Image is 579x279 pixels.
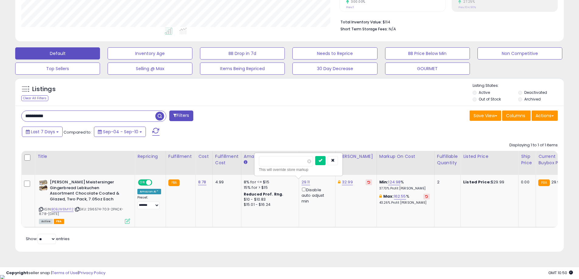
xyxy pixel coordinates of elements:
p: Listing States: [473,83,564,89]
div: 2 [437,179,456,185]
small: FBA [538,179,550,186]
div: Fulfillable Quantity [437,153,458,166]
b: [PERSON_NAME] Meistersinger Gingerbread Lebkuchen Assortment Chocolate Coated & Glazed, Two Pack,... [50,179,124,203]
span: | SKU: 296574-703-2PACK-8.78-[DATE] [39,207,123,216]
span: All listings currently available for purchase on Amazon [39,219,53,224]
b: Max: [383,193,394,199]
a: 124.98 [388,179,401,185]
div: Amazon AI * [137,189,161,194]
div: Listed Price [463,153,516,160]
button: GOURMET [385,63,470,75]
div: Cost [198,153,210,160]
li: $114 [340,18,553,25]
button: Inventory Age [108,47,192,60]
div: 15% for > $15 [244,185,294,190]
span: 2025-09-18 10:50 GMT [548,270,573,276]
button: Filters [169,111,193,121]
button: Default [15,47,100,60]
small: Prev: 1 [346,5,354,9]
button: Selling @ Max [108,63,192,75]
div: seller snap | | [6,270,105,276]
i: Revert to store-level Dynamic Max Price [367,181,370,184]
small: Amazon Fees. [244,160,247,165]
label: Active [479,90,490,95]
span: Compared to: [64,129,91,135]
a: 162.55 [394,193,406,199]
button: BB Drop in 7d [200,47,285,60]
div: $29.99 [463,179,514,185]
p: 37.70% Profit [PERSON_NAME] [379,186,430,191]
div: Displaying 1 to 1 of 1 items [509,142,558,148]
div: Title [37,153,132,160]
strong: Copyright [6,270,28,276]
div: Amazon Fees [244,153,296,160]
button: Columns [502,111,531,121]
button: Actions [532,111,558,121]
i: This overrides the store level Dynamic Max Price for this listing [338,180,340,184]
div: % [379,194,430,205]
button: Items Being Repriced [200,63,285,75]
a: B0BJW8MY12 [51,207,74,212]
i: Revert to store-level Max Markup [425,195,428,198]
img: 51E6xUoNCZL._SL40_.jpg [39,179,48,192]
span: Last 7 Days [31,129,55,135]
label: Out of Stock [479,97,501,102]
div: Disable auto adjust min [302,186,331,204]
small: Prev: 104.90% [458,5,476,9]
div: $10 - $10.83 [244,197,294,202]
h5: Listings [32,85,56,94]
div: Fulfillment Cost [215,153,239,166]
div: Fulfillment [168,153,193,160]
button: Sep-04 - Sep-10 [94,127,146,137]
div: Preset: [137,196,161,209]
div: This will override store markup [259,167,338,173]
span: 29.99 [551,179,562,185]
p: 43.26% Profit [PERSON_NAME] [379,201,430,205]
b: Min: [379,179,388,185]
a: Privacy Policy [79,270,105,276]
span: FBA [54,219,64,224]
div: Repricing [137,153,163,160]
button: BB Price Below Min [385,47,470,60]
label: Deactivated [524,90,547,95]
button: Non Competitive [477,47,562,60]
span: Sep-04 - Sep-10 [103,129,138,135]
div: [PERSON_NAME] [338,153,374,160]
a: 32.99 [342,179,353,185]
div: Clear All Filters [21,95,48,101]
div: ASIN: [39,179,130,223]
th: The percentage added to the cost of goods (COGS) that forms the calculator for Min & Max prices. [377,151,434,175]
div: Ship Price [521,153,533,166]
span: Show: entries [26,236,70,242]
div: 0.00 [521,179,531,185]
button: 30 Day Decrease [292,63,377,75]
i: This overrides the store level max markup for this listing [379,194,382,198]
b: Listed Price: [463,179,491,185]
div: 4.99 [215,179,236,185]
div: % [379,179,430,191]
span: Columns [506,113,525,119]
button: Save View [470,111,501,121]
span: OFF [151,180,161,185]
small: FBA [168,179,180,186]
b: Short Term Storage Fees: [340,26,388,32]
span: ON [139,180,146,185]
b: Total Inventory Value: [340,19,382,25]
div: Current Buybox Price [538,153,570,166]
a: 8.78 [198,179,206,185]
label: Archived [524,97,541,102]
a: 29.11 [302,179,310,185]
div: Markup on Cost [379,153,432,160]
button: Top Sellers [15,63,100,75]
div: 8% for <= $15 [244,179,294,185]
span: N/A [389,26,396,32]
button: Last 7 Days [22,127,63,137]
div: $15.01 - $16.24 [244,202,294,207]
b: Reduced Prof. Rng. [244,192,284,197]
a: Terms of Use [52,270,78,276]
button: Needs to Reprice [292,47,377,60]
